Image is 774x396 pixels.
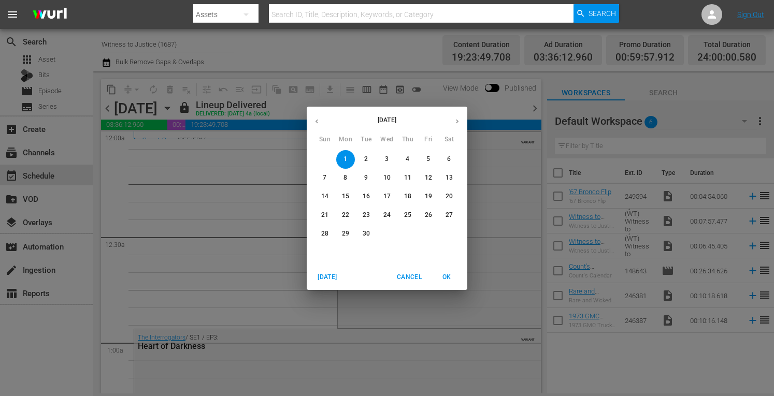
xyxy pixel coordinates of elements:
button: 8 [336,169,355,187]
button: 26 [419,206,438,225]
p: 24 [383,211,391,219]
span: Wed [378,135,396,145]
p: 2 [364,155,368,164]
p: 1 [343,155,347,164]
p: 27 [446,211,453,219]
button: 25 [398,206,417,225]
button: 18 [398,187,417,206]
p: 13 [446,173,453,182]
span: Sun [316,135,334,145]
button: 4 [398,150,417,169]
p: 4 [406,155,409,164]
button: 16 [357,187,376,206]
button: 1 [336,150,355,169]
img: ans4CAIJ8jUAAAAAAAAAAAAAAAAAAAAAAAAgQb4GAAAAAAAAAAAAAAAAAAAAAAAAJMjXAAAAAAAAAAAAAAAAAAAAAAAAgAT5G... [25,3,75,27]
button: 9 [357,169,376,187]
button: 30 [357,225,376,243]
p: 15 [342,192,349,201]
button: 28 [316,225,334,243]
p: 12 [425,173,432,182]
p: 3 [385,155,389,164]
button: 23 [357,206,376,225]
p: [DATE] [327,115,447,125]
span: Mon [336,135,355,145]
p: 22 [342,211,349,219]
button: 3 [378,150,396,169]
button: 11 [398,169,417,187]
button: 15 [336,187,355,206]
p: 21 [321,211,328,219]
button: 20 [440,187,458,206]
span: Search [589,4,616,23]
button: 22 [336,206,355,225]
p: 11 [404,173,411,182]
p: 30 [363,229,370,238]
p: 10 [383,173,391,182]
span: Fri [419,135,438,145]
span: menu [6,8,19,21]
button: 13 [440,169,458,187]
button: [DATE] [311,269,344,286]
p: 29 [342,229,349,238]
button: 7 [316,169,334,187]
p: 19 [425,192,432,201]
button: 2 [357,150,376,169]
button: 27 [440,206,458,225]
p: 6 [447,155,451,164]
button: 10 [378,169,396,187]
p: 20 [446,192,453,201]
button: 29 [336,225,355,243]
span: Cancel [397,272,422,283]
p: 18 [404,192,411,201]
p: 23 [363,211,370,219]
span: Tue [357,135,376,145]
p: 7 [323,173,326,182]
button: 14 [316,187,334,206]
p: 16 [363,192,370,201]
button: 24 [378,206,396,225]
button: 6 [440,150,458,169]
button: 21 [316,206,334,225]
button: 12 [419,169,438,187]
p: 26 [425,211,432,219]
button: Cancel [393,269,426,286]
button: OK [430,269,463,286]
p: 8 [343,173,347,182]
span: Thu [398,135,417,145]
p: 14 [321,192,328,201]
a: Sign Out [737,10,764,19]
button: 19 [419,187,438,206]
span: OK [434,272,459,283]
p: 28 [321,229,328,238]
button: 5 [419,150,438,169]
p: 9 [364,173,368,182]
span: [DATE] [315,272,340,283]
button: 17 [378,187,396,206]
p: 25 [404,211,411,219]
span: Sat [440,135,458,145]
p: 17 [383,192,391,201]
p: 5 [426,155,430,164]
